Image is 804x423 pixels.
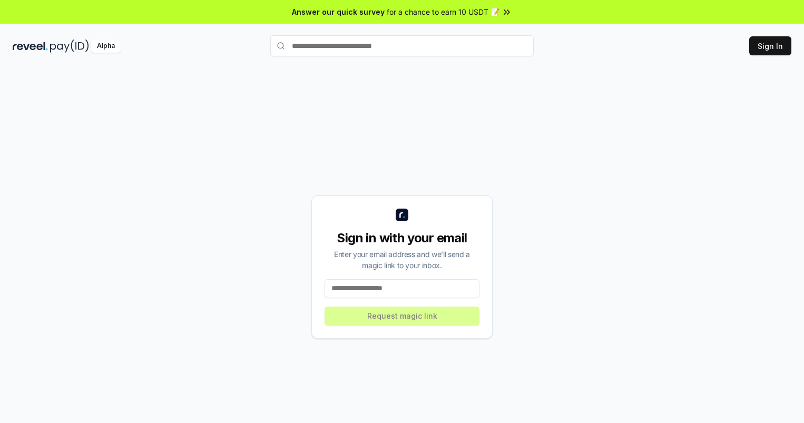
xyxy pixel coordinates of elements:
div: Alpha [91,40,121,53]
img: logo_small [396,209,408,221]
div: Enter your email address and we’ll send a magic link to your inbox. [325,249,479,271]
span: Answer our quick survey [292,6,385,17]
button: Sign In [749,36,791,55]
img: reveel_dark [13,40,48,53]
div: Sign in with your email [325,230,479,247]
img: pay_id [50,40,89,53]
span: for a chance to earn 10 USDT 📝 [387,6,499,17]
